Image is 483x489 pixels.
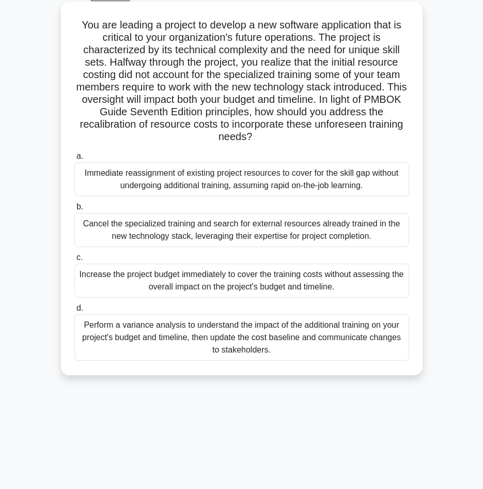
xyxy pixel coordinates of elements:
[74,314,409,361] div: Perform a variance analysis to understand the impact of the additional training on your project's...
[76,253,83,262] span: c.
[74,264,409,298] div: Increase the project budget immediately to cover the training costs without assessing the overall...
[76,151,83,160] span: a.
[76,202,83,211] span: b.
[76,303,83,312] span: d.
[73,19,410,144] h5: You are leading a project to develop a new software application that is critical to your organiza...
[74,213,409,247] div: Cancel the specialized training and search for external resources already trained in the new tech...
[74,162,409,196] div: Immediate reassignment of existing project resources to cover for the skill gap without undergoin...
